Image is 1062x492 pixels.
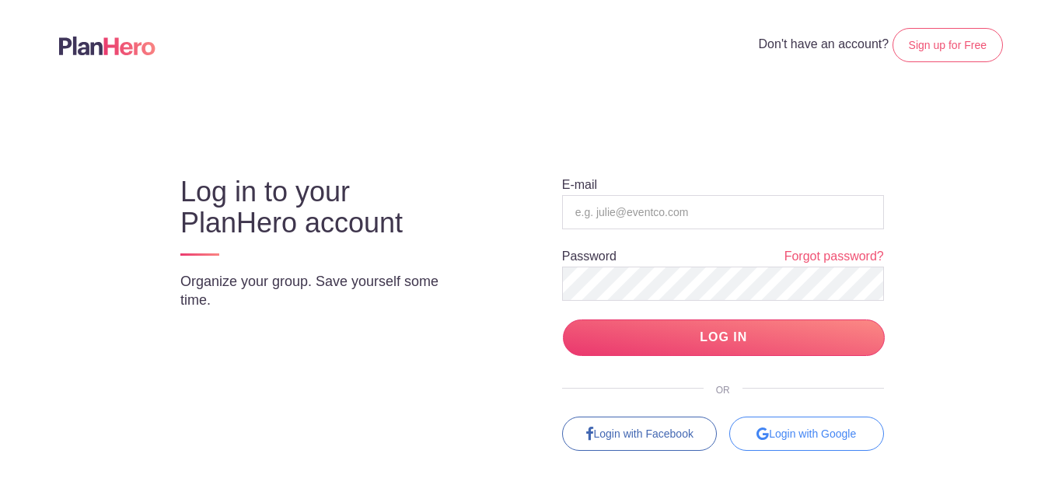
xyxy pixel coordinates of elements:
span: Don't have an account? [759,37,889,51]
input: LOG IN [563,319,885,356]
label: E-mail [562,179,597,191]
a: Login with Facebook [562,417,717,451]
a: Forgot password? [784,248,884,266]
a: Sign up for Free [893,28,1003,62]
p: Organize your group. Save yourself some time. [180,272,473,309]
span: OR [704,385,742,396]
label: Password [562,250,617,263]
h3: Log in to your PlanHero account [180,176,473,239]
div: Login with Google [729,417,884,451]
input: e.g. julie@eventco.com [562,195,884,229]
img: Logo main planhero [59,37,155,55]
